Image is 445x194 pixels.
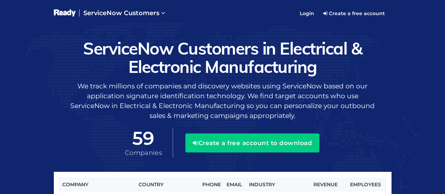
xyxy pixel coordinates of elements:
span: Companies [125,149,162,157]
span: Login [300,10,314,17]
th: Email [224,178,246,191]
th: Industry [246,178,311,191]
a: Create a free account [318,8,390,19]
span: 59 [125,128,162,149]
a: ServiceNow Customers [79,4,170,23]
h1: ServiceNow Customers in Electrical & Electronic Manufacturing [54,39,392,76]
th: Company [59,178,136,191]
img: logo [54,9,76,18]
p: We track millions of companies and discovery websites using ServiceNow based on our application s... [54,81,392,121]
th: Phone [199,178,224,191]
a: Login [295,5,318,22]
button: Create a free account to download [185,133,319,152]
th: Country [136,178,199,191]
th: Revenue [311,178,347,191]
th: Employees [347,178,386,191]
span: ServiceNow Customers [83,9,159,17]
